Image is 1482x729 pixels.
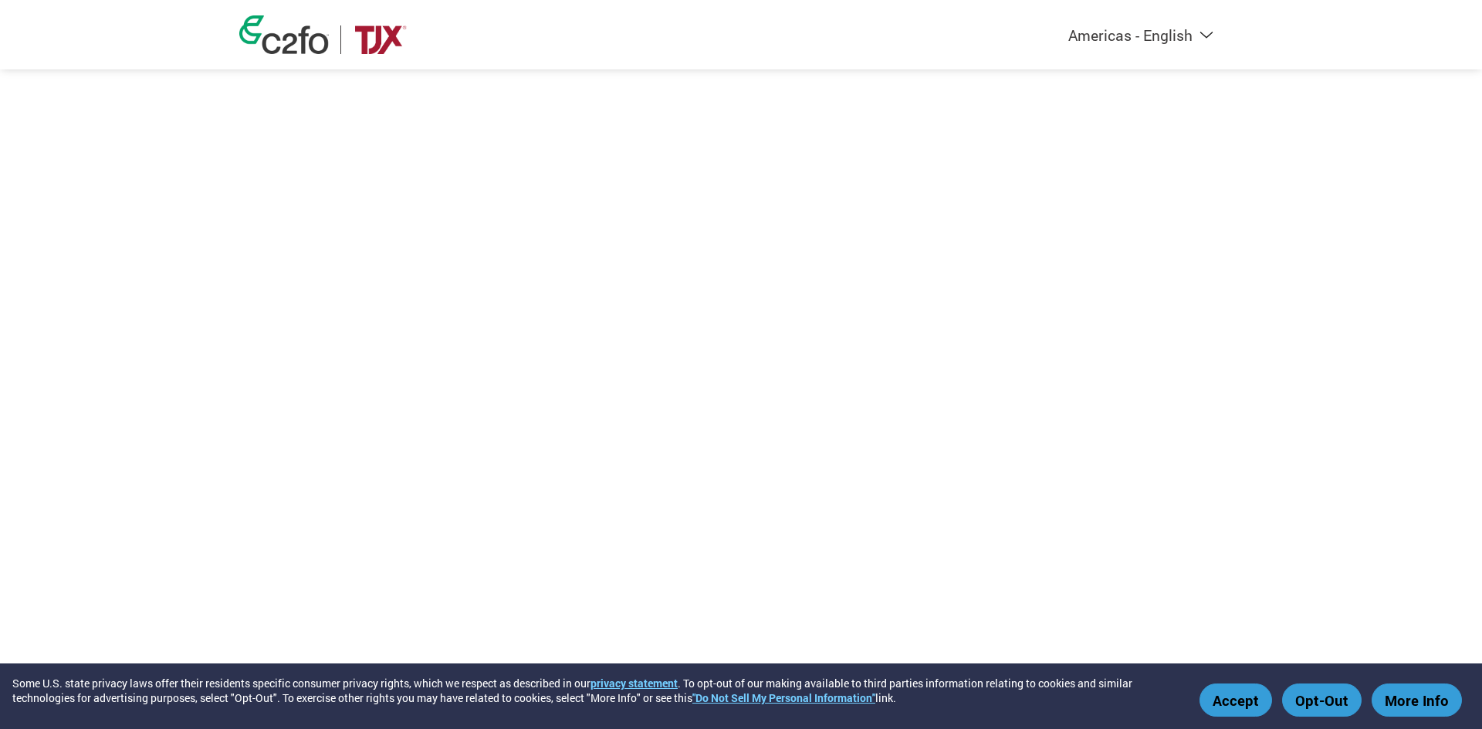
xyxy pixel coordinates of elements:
img: c2fo logo [239,15,329,54]
a: "Do Not Sell My Personal Information" [692,690,875,705]
a: privacy statement [590,676,678,690]
img: TJX [353,25,408,54]
button: Accept [1199,683,1272,717]
button: More Info [1372,683,1462,717]
button: Opt-Out [1282,683,1362,717]
div: Some U.S. state privacy laws offer their residents specific consumer privacy rights, which we res... [12,676,1192,705]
